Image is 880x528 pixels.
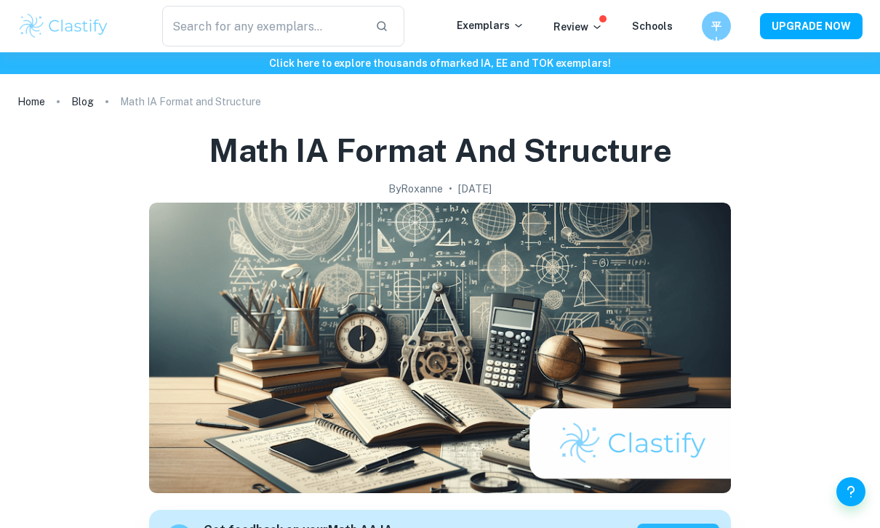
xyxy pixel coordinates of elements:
[388,181,443,197] h2: By Roxanne
[3,55,877,71] h6: Click here to explore thousands of marked IA, EE and TOK exemplars !
[120,94,261,110] p: Math IA Format and Structure
[162,6,364,46] input: Search for any exemplars...
[702,12,731,41] button: 平山
[553,19,603,35] p: Review
[458,181,492,197] h2: [DATE]
[17,92,45,112] a: Home
[632,20,673,32] a: Schools
[457,17,524,33] p: Exemplars
[209,129,672,172] h1: Math IA Format and Structure
[17,12,110,41] img: Clastify logo
[449,181,452,197] p: •
[760,13,863,39] button: UPGRADE NOW
[836,477,865,506] button: Help and Feedback
[71,92,94,112] a: Blog
[708,18,725,34] h6: 平山
[149,203,731,493] img: Math IA Format and Structure cover image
